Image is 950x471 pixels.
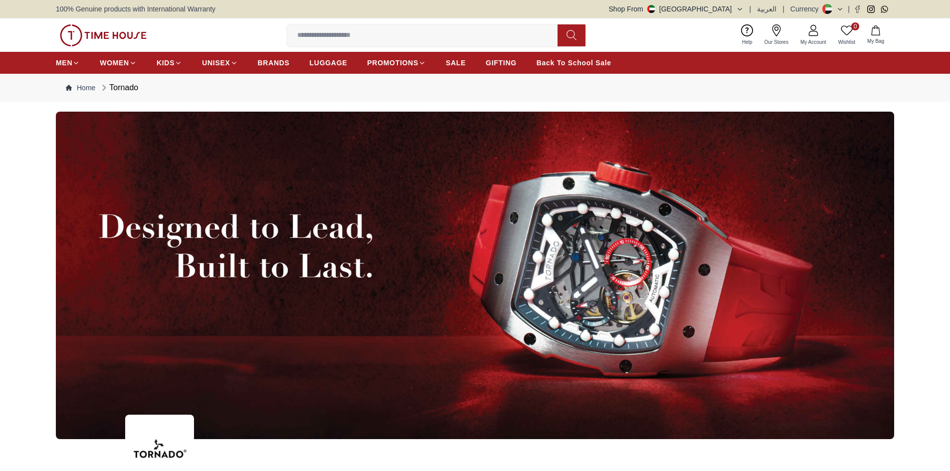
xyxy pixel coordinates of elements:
[738,38,757,46] span: Help
[100,54,137,72] a: WOMEN
[99,82,138,94] div: Tornado
[258,54,290,72] a: BRANDS
[258,58,290,68] span: BRANDS
[56,112,894,439] img: ...
[202,54,237,72] a: UNISEX
[157,54,182,72] a: KIDS
[790,4,823,14] div: Currency
[851,22,859,30] span: 0
[834,38,859,46] span: Wishlist
[867,5,875,13] a: Instagram
[310,54,348,72] a: LUGGAGE
[56,74,894,102] nav: Breadcrumb
[537,54,611,72] a: Back To School Sale
[310,58,348,68] span: LUGGAGE
[66,83,95,93] a: Home
[881,5,888,13] a: Whatsapp
[832,22,861,48] a: 0Wishlist
[56,54,80,72] a: MEN
[367,54,426,72] a: PROMOTIONS
[736,22,759,48] a: Help
[848,4,850,14] span: |
[760,38,792,46] span: Our Stores
[854,5,861,13] a: Facebook
[647,5,655,13] img: United Arab Emirates
[861,23,890,47] button: My Bag
[486,54,517,72] a: GIFTING
[56,4,215,14] span: 100% Genuine products with International Warranty
[782,4,784,14] span: |
[750,4,752,14] span: |
[100,58,129,68] span: WOMEN
[486,58,517,68] span: GIFTING
[367,58,418,68] span: PROMOTIONS
[157,58,175,68] span: KIDS
[446,58,466,68] span: SALE
[60,24,147,46] img: ...
[609,4,744,14] button: Shop From[GEOGRAPHIC_DATA]
[56,58,72,68] span: MEN
[759,22,794,48] a: Our Stores
[537,58,611,68] span: Back To School Sale
[757,4,776,14] button: العربية
[446,54,466,72] a: SALE
[202,58,230,68] span: UNISEX
[796,38,830,46] span: My Account
[863,37,888,45] span: My Bag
